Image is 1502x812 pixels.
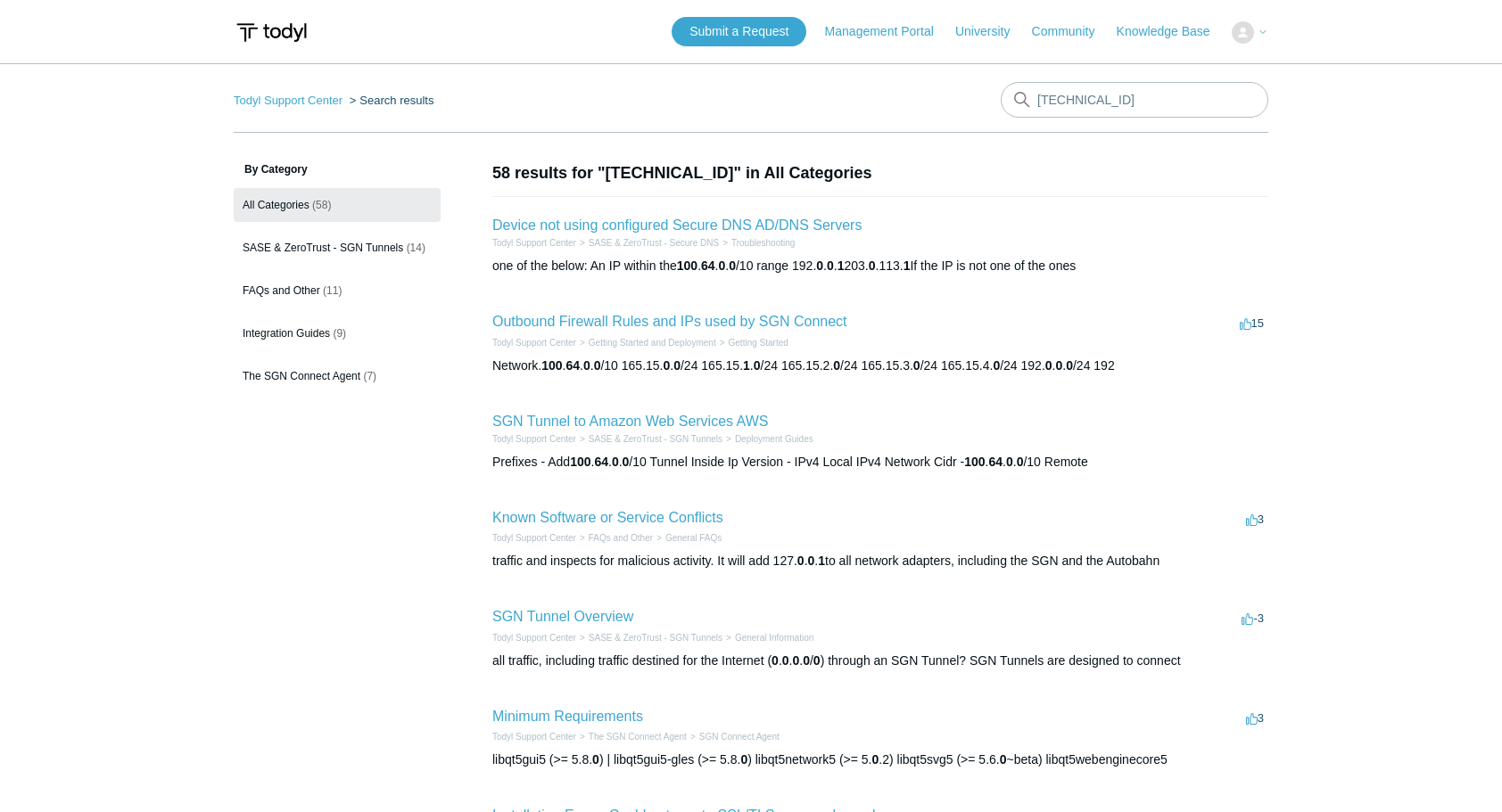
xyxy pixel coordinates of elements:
em: 1 [743,358,750,373]
div: traffic and inspects for malicious activity. It will add 127. . . to all network adapters, includ... [492,552,1268,570]
em: 0 [664,358,671,373]
a: Troubleshooting [731,238,795,248]
em: 0 [772,653,779,668]
em: 0 [583,358,590,373]
em: 0 [792,653,799,668]
em: 0 [1066,358,1073,373]
span: 3 [1246,711,1264,725]
em: 0 [612,455,619,469]
em: 0 [816,258,823,273]
a: SGN Connect Agent [699,732,780,742]
a: FAQs and Other [589,533,653,543]
em: 0 [740,752,747,767]
li: SASE & ZeroTrust - SGN Tunnels [576,432,722,446]
a: SASE & ZeroTrust - SGN Tunnels (14) [234,231,441,265]
em: 0 [1000,752,1007,767]
em: 0 [808,554,815,568]
li: The SGN Connect Agent [576,730,687,743]
input: Search [1001,82,1268,118]
li: Getting Started [716,336,788,349]
em: 64 [565,358,580,373]
li: Getting Started and Deployment [576,336,716,349]
em: 0 [1045,358,1052,373]
li: Deployment Guides [722,432,813,446]
em: 0 [754,358,761,373]
span: (14) [407,242,425,254]
span: 3 [1246,513,1264,526]
em: 0 [803,653,810,668]
li: Todyl Support Center [492,336,576,349]
em: 1 [838,258,845,273]
div: one of the below: An IP within the . . . /10 range 192. . . 203. .113. If the IP is not one of th... [492,257,1268,275]
em: 0 [719,258,726,273]
li: Todyl Support Center [492,730,576,743]
li: Todyl Support Center [492,432,576,446]
a: Todyl Support Center [492,338,576,348]
em: 64 [988,455,1003,469]
em: 64 [594,455,608,469]
em: 0 [673,358,681,373]
em: 100 [677,258,697,273]
li: Todyl Support Center [492,531,576,545]
a: SASE & ZeroTrust - SGN Tunnels [589,633,722,643]
a: Todyl Support Center [492,434,576,444]
li: SASE & ZeroTrust - Secure DNS [576,236,719,250]
a: Todyl Support Center [492,533,576,543]
em: 0 [1006,455,1013,469]
li: Troubleshooting [719,236,795,250]
a: All Categories (58) [234,188,441,222]
em: 0 [1055,358,1062,373]
em: 0 [594,358,601,373]
a: Management Portal [825,22,952,41]
a: Todyl Support Center [492,633,576,643]
em: 0 [872,752,879,767]
a: Community [1032,22,1113,41]
span: (9) [333,327,346,340]
a: Todyl Support Center [492,732,576,742]
li: Todyl Support Center [492,631,576,644]
em: 0 [993,358,1000,373]
a: Knowledge Base [1117,22,1228,41]
li: General FAQs [653,531,722,545]
li: General Information [722,631,813,644]
em: 0 [813,653,821,668]
em: 100 [570,455,590,469]
h1: 58 results for "[TECHNICAL_ID]" in All Categories [492,161,1268,185]
em: 0 [729,258,736,273]
a: Getting Started [729,338,788,348]
span: The SGN Connect Agent [243,370,360,382]
a: Integration Guides (9) [234,316,441,350]
a: Todyl Support Center [492,238,576,248]
li: FAQs and Other [576,531,653,545]
li: SASE & ZeroTrust - SGN Tunnels [576,631,722,644]
em: 0 [913,358,920,373]
span: -3 [1242,611,1264,625]
a: FAQs and Other (11) [234,274,441,308]
li: Todyl Support Center [234,94,346,107]
a: SGN Tunnel to Amazon Web Services AWS [492,414,768,429]
em: 0 [833,358,840,373]
a: Minimum Requirements [492,709,643,724]
em: 64 [701,258,715,273]
a: Getting Started and Deployment [589,338,716,348]
em: 0 [827,258,834,273]
em: 0 [869,258,876,273]
li: Todyl Support Center [492,236,576,250]
em: 100 [964,455,985,469]
a: Known Software or Service Conflicts [492,510,723,525]
a: SGN Tunnel Overview [492,609,633,624]
li: SGN Connect Agent [687,730,780,743]
span: Integration Guides [243,327,330,340]
span: 15 [1240,316,1264,330]
a: General Information [735,633,813,643]
div: all traffic, including traffic destined for the Internet ( . . . / ) through an SGN Tunnel? SGN T... [492,652,1268,670]
a: The SGN Connect Agent [589,732,687,742]
a: Outbound Firewall Rules and IPs used by SGN Connect [492,314,847,329]
div: Prefixes - Add . . . /10 Tunnel Inside Ip Version - IPv4 Local IPv4 Network Cidr - . . . /10 Remote [492,453,1268,472]
em: 0 [592,752,599,767]
a: SASE & ZeroTrust - Secure DNS [589,238,719,248]
em: 0 [623,455,630,469]
div: Network. . . . /10 165.15. . /24 165.15. . /24 165.15.2. /24 165.15.3. /24 165.15.4. /24 192. . .... [492,357,1268,375]
a: General FAQs [665,533,722,543]
h3: By Category [234,161,441,177]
